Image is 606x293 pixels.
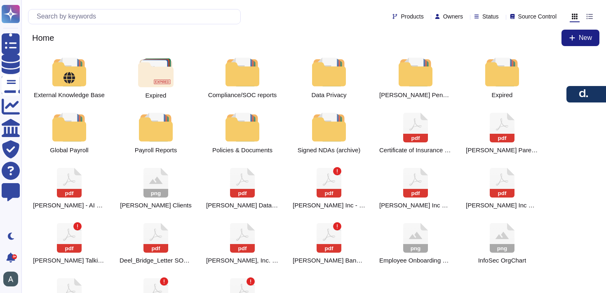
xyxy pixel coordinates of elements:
span: Deel Inc - Bank Account Confirmation.pdf [293,202,365,209]
span: Deel Inc Credit Check 2025.pdf [466,202,538,209]
span: Deel - Organization Chart .pptx.pdf [466,146,538,154]
span: Deel_Bridge_Letter SOC 1 - 30_June_2025.pdf [120,257,192,264]
span: Compliance/SOC reports [208,91,277,99]
span: Products [401,14,423,19]
span: Owners [443,14,463,19]
span: InfoSec Team Org Chart.png [478,257,526,264]
img: user [3,272,18,286]
span: DEEL AI - AI Governance and Compliance Documentation (4).pdf [33,202,106,209]
span: External Knowledge Base [34,91,105,99]
input: Search by keywords [33,9,240,24]
span: Employee Onboarding action:owner.png [379,257,452,264]
img: folder [138,58,173,87]
span: Deel's accounts used for client pay-ins in different countries.pdf [293,257,365,264]
button: New [561,30,599,46]
span: Signed NDAs (archive) [298,146,361,154]
span: Expired [492,91,513,99]
span: Status [482,14,499,19]
span: Deel Inc Certificate of Incumbency May 2024 (3).pdf [379,202,452,209]
span: Home [28,32,58,44]
span: Deel Penetration Testing Attestation Letter [379,91,452,99]
span: Global Payroll [50,146,88,154]
span: Data Privacy [311,91,346,99]
span: Deel Data Sub-Processors_LIVE.pdf [206,202,279,209]
span: New [579,35,592,41]
span: Deel Clients.png [120,202,191,209]
span: Deel, Inc. 663168380 ACH & Wire Transaction Routing Instructions.pdf [206,257,279,264]
span: Expired [146,92,167,98]
button: user [2,270,24,288]
span: Source Control [518,14,557,19]
span: Policies & Documents [212,146,272,154]
span: COI Deel Inc 2025.pdf [379,146,452,154]
div: 9+ [12,254,17,259]
span: Deel PR Talking Points.pdf [33,257,106,264]
span: Payroll Reports [135,146,177,154]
